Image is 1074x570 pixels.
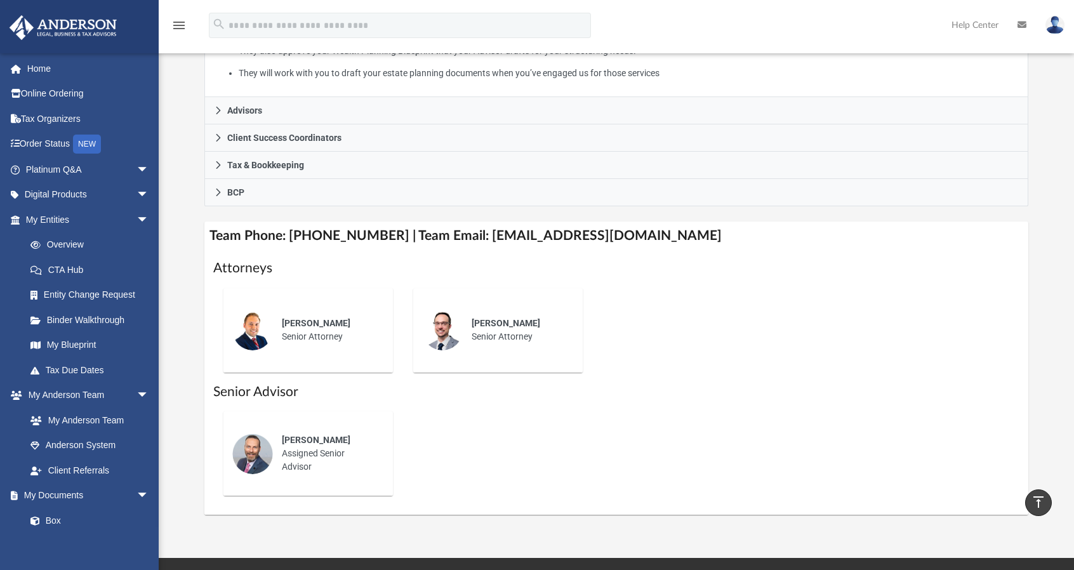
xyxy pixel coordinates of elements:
div: Senior Attorney [273,308,384,352]
img: thumbnail [422,310,463,350]
span: BCP [227,188,244,197]
a: Advisors [204,97,1028,124]
a: Home [9,56,168,81]
a: BCP [204,179,1028,206]
a: menu [171,24,187,33]
i: search [212,17,226,31]
a: My Anderson Team [18,408,156,433]
a: My Documentsarrow_drop_down [9,483,162,508]
div: Assigned Senior Advisor [273,425,384,482]
span: arrow_drop_down [136,483,162,509]
span: arrow_drop_down [136,383,162,409]
a: Online Ordering [9,81,168,107]
span: Client Success Coordinators [227,133,341,142]
span: arrow_drop_down [136,182,162,208]
a: CTA Hub [18,257,168,282]
a: vertical_align_top [1025,489,1052,516]
a: Digital Productsarrow_drop_down [9,182,168,208]
img: User Pic [1045,16,1064,34]
a: Tax Due Dates [18,357,168,383]
h4: Team Phone: [PHONE_NUMBER] | Team Email: [EMAIL_ADDRESS][DOMAIN_NAME] [204,222,1028,250]
span: arrow_drop_down [136,157,162,183]
div: NEW [73,135,101,154]
span: [PERSON_NAME] [282,435,350,445]
h1: Attorneys [213,259,1019,277]
div: Senior Attorney [463,308,574,352]
a: Binder Walkthrough [18,307,168,333]
li: They will work with you to draft your estate planning documents when you’ve engaged us for those ... [239,65,1019,81]
a: Order StatusNEW [9,131,168,157]
a: Platinum Q&Aarrow_drop_down [9,157,168,182]
a: Box [18,508,156,533]
span: arrow_drop_down [136,207,162,233]
a: My Anderson Teamarrow_drop_down [9,383,162,408]
a: Anderson System [18,433,162,458]
a: Client Success Coordinators [204,124,1028,152]
a: Entity Change Request [18,282,168,308]
i: vertical_align_top [1031,494,1046,510]
span: Tax & Bookkeeping [227,161,304,169]
a: Overview [18,232,168,258]
a: Tax & Bookkeeping [204,152,1028,179]
span: [PERSON_NAME] [472,318,540,328]
a: Client Referrals [18,458,162,483]
span: Advisors [227,106,262,115]
a: My Blueprint [18,333,162,358]
img: Anderson Advisors Platinum Portal [6,15,121,40]
a: My Entitiesarrow_drop_down [9,207,168,232]
img: thumbnail [232,310,273,350]
h1: Senior Advisor [213,383,1019,401]
a: Tax Organizers [9,106,168,131]
i: menu [171,18,187,33]
span: [PERSON_NAME] [282,318,350,328]
img: thumbnail [232,434,273,474]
